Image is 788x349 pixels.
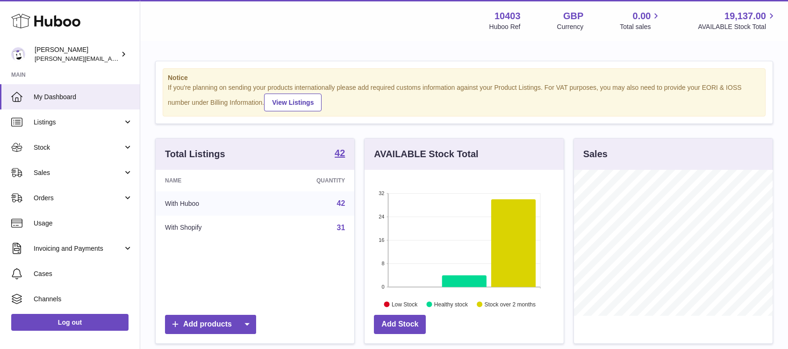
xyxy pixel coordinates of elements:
h3: AVAILABLE Stock Total [374,148,478,160]
a: 19,137.00 AVAILABLE Stock Total [698,10,777,31]
text: Stock over 2 months [485,301,536,307]
div: [PERSON_NAME] [35,45,119,63]
th: Quantity [263,170,354,191]
text: Low Stock [392,301,418,307]
text: 16 [379,237,385,243]
img: keval@makerscabinet.com [11,47,25,61]
strong: 42 [335,148,345,158]
a: 42 [335,148,345,160]
th: Name [156,170,263,191]
strong: Notice [168,73,760,82]
text: 24 [379,214,385,219]
span: Usage [34,219,133,228]
a: Add Stock [374,315,426,334]
span: My Dashboard [34,93,133,102]
td: With Huboo [156,191,263,216]
span: Orders [34,194,123,203]
span: Total sales [620,22,661,31]
a: 31 [337,224,345,232]
strong: 10403 [494,10,521,22]
span: Stock [34,143,123,152]
a: Add products [165,315,256,334]
span: Cases [34,269,133,278]
text: 8 [382,261,385,266]
a: View Listings [264,94,322,111]
h3: Total Listings [165,148,225,160]
a: 0.00 Total sales [620,10,661,31]
strong: GBP [563,10,583,22]
text: Healthy stock [434,301,468,307]
td: With Shopify [156,216,263,240]
span: 0.00 [633,10,651,22]
span: Sales [34,168,123,177]
text: 0 [382,284,385,290]
span: [PERSON_NAME][EMAIL_ADDRESS][DOMAIN_NAME] [35,55,187,62]
span: AVAILABLE Stock Total [698,22,777,31]
div: If you're planning on sending your products internationally please add required customs informati... [168,83,760,111]
a: 42 [337,199,345,207]
span: Channels [34,295,133,304]
a: Log out [11,314,129,331]
div: Huboo Ref [489,22,521,31]
span: Invoicing and Payments [34,244,123,253]
div: Currency [557,22,584,31]
text: 32 [379,190,385,196]
span: 19,137.00 [724,10,766,22]
h3: Sales [583,148,608,160]
span: Listings [34,118,123,127]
